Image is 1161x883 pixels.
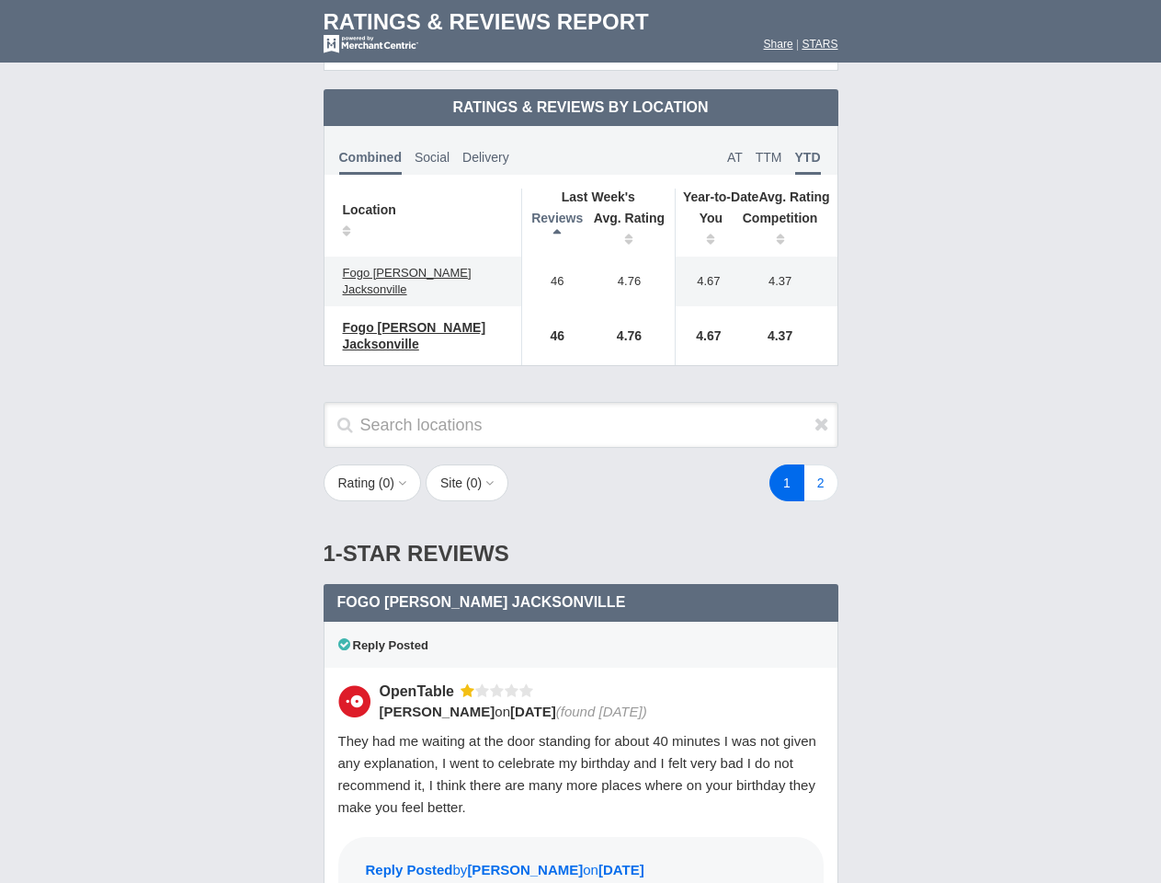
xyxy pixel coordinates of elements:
[462,150,509,165] span: Delivery
[415,150,450,165] span: Social
[764,38,793,51] a: Share
[598,862,644,877] span: [DATE]
[796,38,799,51] span: |
[324,35,418,53] img: mc-powered-by-logo-white-103.png
[795,150,821,175] span: YTD
[676,189,837,205] th: Avg. Rating
[733,257,837,306] td: 4.37
[339,150,402,175] span: Combined
[521,257,584,306] td: 46
[683,189,758,204] span: Year-to-Date
[383,476,391,490] span: 0
[733,205,837,257] th: Competition : activate to sort column ascending
[802,38,837,51] a: STARS
[521,306,584,365] td: 46
[584,205,676,257] th: Avg. Rating: activate to sort column ascending
[521,205,584,257] th: Reviews: activate to sort column descending
[343,320,486,351] span: Fogo [PERSON_NAME] Jacksonville
[338,733,816,815] span: They had me waiting at the door standing for about 40 minutes I was not given any explanation, I ...
[324,523,838,584] div: 1-Star Reviews
[803,464,838,501] a: 2
[676,205,733,257] th: You: activate to sort column ascending
[337,594,626,610] span: Fogo [PERSON_NAME] Jacksonville
[727,150,743,165] span: AT
[756,150,782,165] span: TTM
[471,476,478,490] span: 0
[676,257,733,306] td: 4.67
[521,189,675,205] th: Last Week's
[380,704,495,719] span: [PERSON_NAME]
[324,189,522,257] th: Location: activate to sort column ascending
[338,638,428,652] span: Reply Posted
[334,316,512,355] a: Fogo [PERSON_NAME] Jacksonville
[380,682,461,701] div: OpenTable
[426,464,508,501] button: Site (0)
[334,262,512,301] a: Fogo [PERSON_NAME] Jacksonville
[324,89,838,126] td: Ratings & Reviews by Location
[769,464,804,501] a: 1
[676,306,733,365] td: 4.67
[380,702,812,721] div: on
[733,306,837,365] td: 4.37
[338,685,370,717] img: OpenTable
[324,464,422,501] button: Rating (0)
[467,862,583,877] span: [PERSON_NAME]
[343,266,472,296] span: Fogo [PERSON_NAME] Jacksonville
[584,257,676,306] td: 4.76
[584,306,676,365] td: 4.76
[510,704,556,719] span: [DATE]
[366,862,453,877] span: Reply Posted
[556,704,647,719] span: (found [DATE])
